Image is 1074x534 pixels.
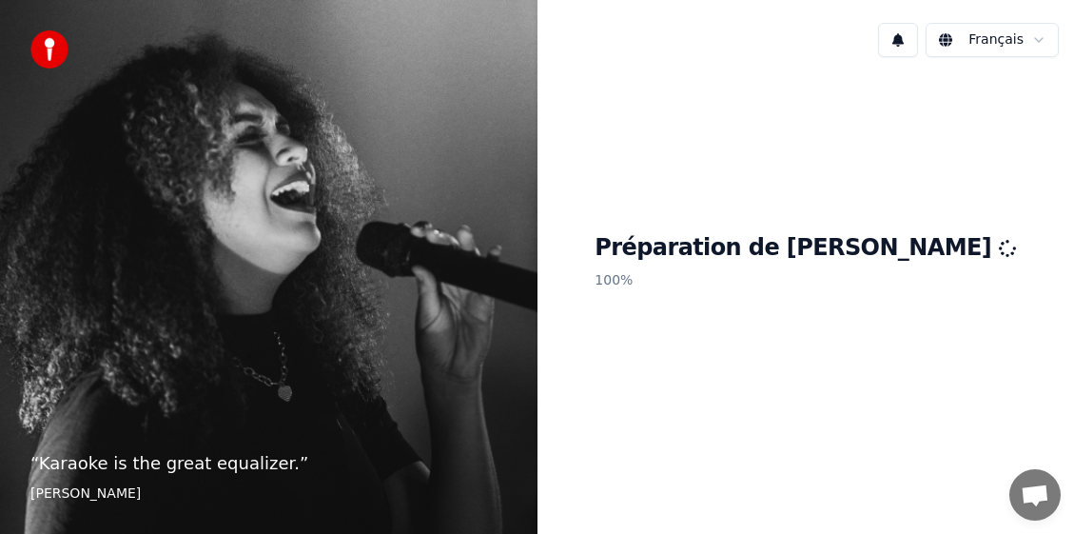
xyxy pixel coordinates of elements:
div: Ouvrir le chat [1009,469,1061,521]
footer: [PERSON_NAME] [30,485,507,504]
img: youka [30,30,68,69]
p: “ Karaoke is the great equalizer. ” [30,450,507,477]
h1: Préparation de [PERSON_NAME] [595,233,1016,264]
p: 100 % [595,264,1016,298]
